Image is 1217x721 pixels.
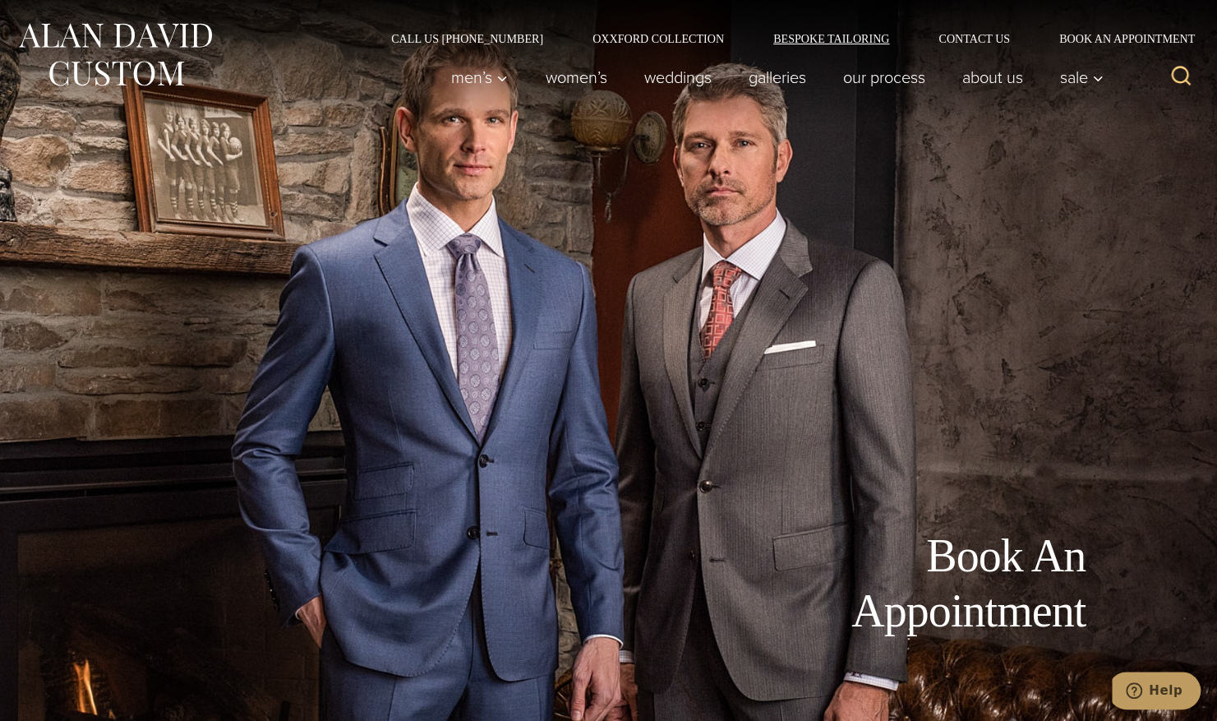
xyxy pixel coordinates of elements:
[432,61,1113,94] nav: Primary Navigation
[366,33,1201,44] nav: Secondary Navigation
[716,529,1086,639] h1: Book An Appointment
[943,61,1041,94] a: About Us
[568,33,749,44] a: Oxxford Collection
[1161,58,1201,97] button: View Search Form
[432,61,527,94] button: Men’s sub menu toggle
[730,61,824,94] a: Galleries
[625,61,730,94] a: weddings
[914,33,1035,44] a: Contact Us
[527,61,625,94] a: Women’s
[1112,672,1201,713] iframe: Opens a widget where you can chat to one of our agents
[1035,33,1201,44] a: Book an Appointment
[1041,61,1113,94] button: Sale sub menu toggle
[749,33,914,44] a: Bespoke Tailoring
[366,33,568,44] a: Call Us [PHONE_NUMBER]
[824,61,943,94] a: Our Process
[16,18,214,91] img: Alan David Custom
